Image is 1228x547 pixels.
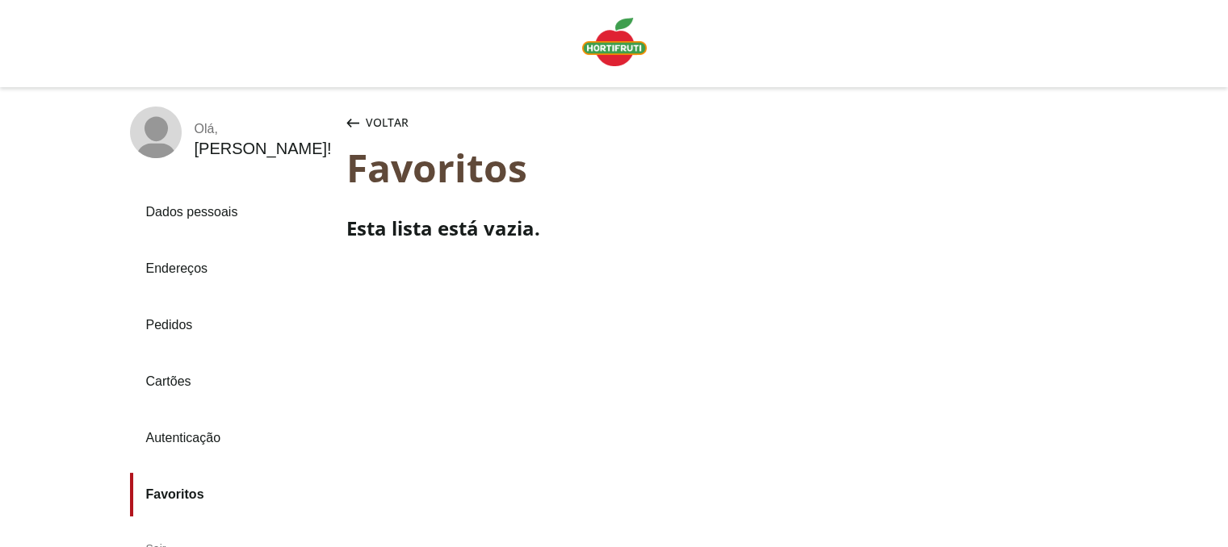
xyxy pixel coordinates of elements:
[366,115,409,131] span: Voltar
[343,106,412,139] button: Voltar
[130,360,333,403] a: Cartões
[130,416,333,460] a: Autenticação
[346,145,1099,190] div: Favoritos
[195,122,332,136] div: Olá ,
[582,18,647,66] img: Logo
[130,473,333,516] a: Favoritos
[576,11,653,76] a: Logo
[130,303,333,347] a: Pedidos
[346,215,540,241] h4: Esta lista está vazia.
[130,190,333,234] a: Dados pessoais
[130,247,333,290] a: Endereços
[195,140,332,158] div: [PERSON_NAME] !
